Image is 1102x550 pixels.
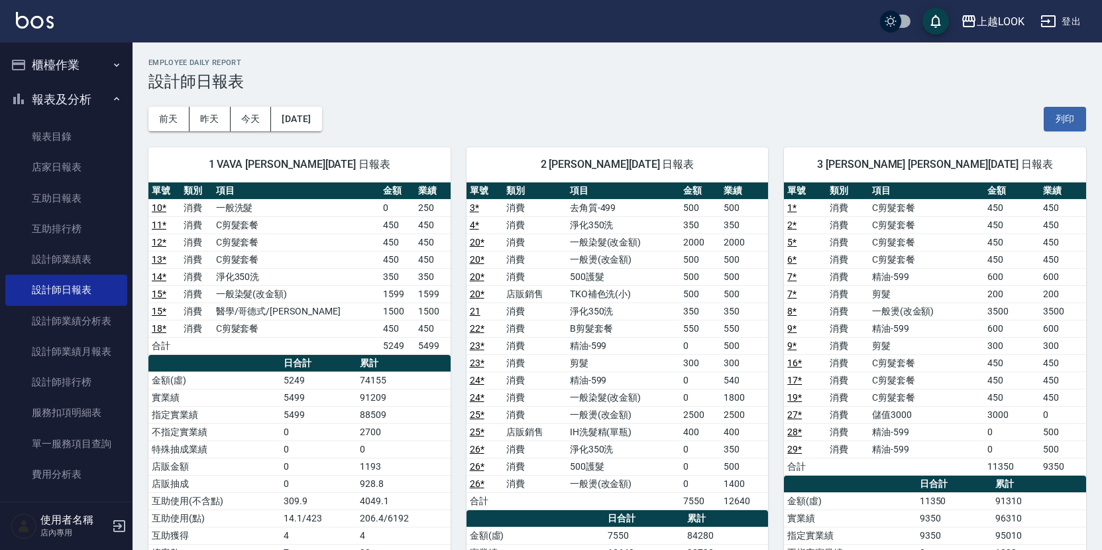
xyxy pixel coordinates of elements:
td: 淨化350洗 [567,216,680,234]
table: a dense table [148,182,451,355]
td: 450 [415,216,450,234]
td: 0 [280,441,357,458]
td: 店販金額 [148,458,280,475]
a: 報表目錄 [5,121,127,152]
td: 450 [984,372,1040,389]
a: 設計師排行榜 [5,367,127,397]
th: 項目 [567,182,680,200]
th: 金額 [680,182,720,200]
td: 350 [720,303,769,320]
td: 實業績 [784,510,916,527]
td: C剪髮套餐 [213,234,380,251]
td: 4 [357,527,451,544]
td: 350 [680,303,720,320]
span: 2 [PERSON_NAME][DATE] 日報表 [482,158,753,171]
button: 報表及分析 [5,82,127,117]
td: 5249 [380,337,415,354]
a: 設計師業績月報表 [5,336,127,367]
td: 300 [720,354,769,372]
th: 項目 [869,182,984,200]
td: 指定實業績 [148,406,280,423]
h2: Employee Daily Report [148,58,1086,67]
td: 0 [680,475,720,492]
td: 淨化350洗 [567,441,680,458]
td: C剪髮套餐 [213,251,380,268]
td: 互助獲得 [148,527,280,544]
td: 店販銷售 [503,285,567,303]
td: 消費 [826,251,869,268]
td: 250 [415,199,450,216]
table: a dense table [467,182,769,510]
td: 450 [380,320,415,337]
th: 類別 [180,182,212,200]
td: 450 [1040,354,1086,372]
td: 500 [720,199,769,216]
td: 消費 [826,354,869,372]
td: 消費 [503,251,567,268]
td: 450 [380,216,415,234]
td: 精油-599 [869,320,984,337]
td: 消費 [180,320,212,337]
td: 2000 [680,234,720,251]
td: 500 [720,285,769,303]
th: 累計 [992,476,1086,493]
td: 12640 [720,492,769,510]
td: 350 [720,441,769,458]
td: 消費 [503,354,567,372]
td: 一般燙(改金額) [567,475,680,492]
td: 消費 [180,285,212,303]
td: 一般染髮(改金額) [567,389,680,406]
td: C剪髮套餐 [869,372,984,389]
td: 5249 [280,372,357,389]
td: 500 [680,268,720,285]
td: 消費 [180,216,212,234]
th: 業績 [415,182,450,200]
td: 0 [1040,406,1086,423]
td: 3500 [984,303,1040,320]
td: 指定實業績 [784,527,916,544]
td: 95010 [992,527,1086,544]
th: 金額 [984,182,1040,200]
td: 1500 [415,303,450,320]
button: 登出 [1035,9,1086,34]
td: 消費 [826,406,869,423]
a: 互助日報表 [5,183,127,214]
td: 9350 [1040,458,1086,475]
td: 消費 [503,234,567,251]
td: 剪髮 [869,337,984,354]
td: 450 [1040,251,1086,268]
span: 1 VAVA [PERSON_NAME][DATE] 日報表 [164,158,435,171]
a: 單一服務項目查詢 [5,429,127,459]
td: 消費 [826,372,869,389]
td: 309.9 [280,492,357,510]
td: 450 [984,251,1040,268]
th: 單號 [148,182,180,200]
td: 消費 [503,199,567,216]
td: 450 [984,216,1040,234]
td: 實業績 [148,389,280,406]
td: C剪髮套餐 [869,354,984,372]
th: 業績 [720,182,769,200]
td: 淨化350洗 [567,303,680,320]
td: 剪髮 [869,285,984,303]
td: 2700 [357,423,451,441]
a: 21 [470,306,480,316]
td: 400 [720,423,769,441]
a: 互助排行榜 [5,214,127,244]
a: 設計師業績分析表 [5,306,127,336]
div: 上越LOOK [977,13,1024,30]
td: 消費 [503,406,567,423]
td: 91209 [357,389,451,406]
td: 淨化350洗 [213,268,380,285]
td: 消費 [826,234,869,251]
td: 消費 [826,320,869,337]
td: 0 [680,458,720,475]
a: 設計師日報表 [5,275,127,305]
td: 500 [720,268,769,285]
td: 450 [380,251,415,268]
td: 450 [1040,234,1086,251]
td: 金額(虛) [467,527,605,544]
td: 7550 [604,527,684,544]
td: 3500 [1040,303,1086,320]
td: 互助使用(不含點) [148,492,280,510]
